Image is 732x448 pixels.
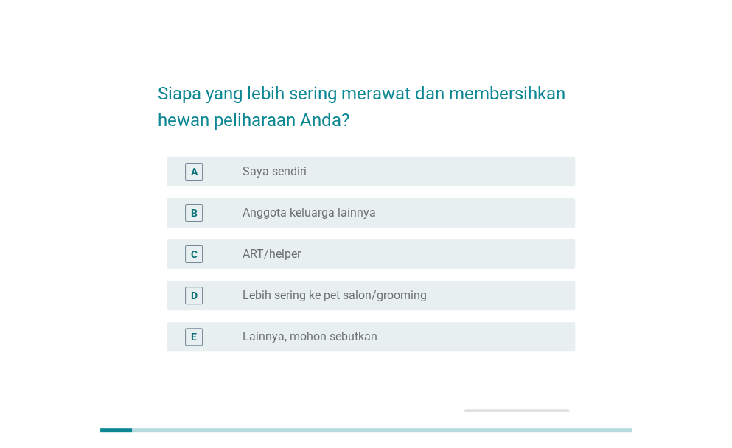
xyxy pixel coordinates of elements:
label: ART/helper [243,247,301,262]
div: E [191,329,197,344]
label: Lebih sering ke pet salon/grooming [243,288,427,303]
label: Lainnya, mohon sebutkan [243,329,377,344]
label: Anggota keluarga lainnya [243,206,376,220]
div: B [191,205,198,220]
div: D [191,287,198,303]
label: Saya sendiri [243,164,307,179]
h2: Siapa yang lebih sering merawat dan membersihkan hewan peliharaan Anda? [158,66,575,133]
div: A [191,164,198,179]
div: C [191,246,198,262]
